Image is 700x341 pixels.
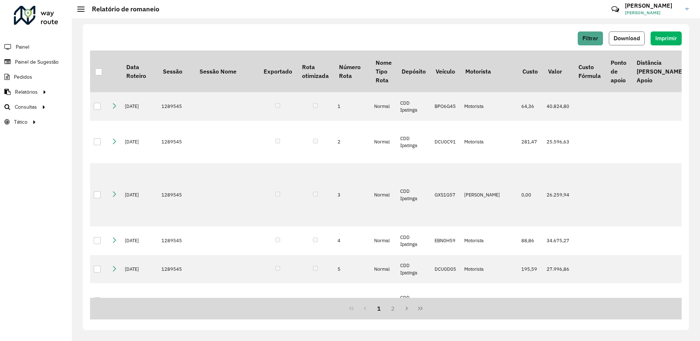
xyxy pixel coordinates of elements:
[386,301,400,315] button: 2
[396,226,431,255] td: CDD Ipatinga
[651,31,682,45] button: Imprimir
[543,255,573,284] td: 27.996,86
[396,92,431,121] td: CDD Ipatinga
[14,118,27,126] span: Tático
[625,2,680,9] h3: [PERSON_NAME]
[431,50,461,92] th: Veículo
[158,163,194,227] td: 1289545
[573,50,606,92] th: Custo Fórmula
[371,50,396,92] th: Nome Tipo Rota
[297,50,334,92] th: Rota otimizada
[543,283,573,319] td: 18.503,02
[396,121,431,163] td: CDD Ipatinga
[655,35,677,41] span: Imprimir
[518,255,543,284] td: 195,59
[632,50,689,92] th: Distância [PERSON_NAME] Apoio
[334,255,371,284] td: 5
[607,1,623,17] a: Contato Rápido
[461,50,518,92] th: Motorista
[158,92,194,121] td: 1289545
[158,121,194,163] td: 1289545
[372,301,386,315] button: 1
[334,226,371,255] td: 4
[578,31,603,45] button: Filtrar
[431,255,461,284] td: DCU0D05
[371,226,396,255] td: Normal
[121,226,158,255] td: [DATE]
[396,50,431,92] th: Depósito
[518,121,543,163] td: 281,47
[461,92,518,121] td: Motorista
[371,283,396,319] td: Normal
[121,50,158,92] th: Data Roteiro
[334,283,371,319] td: 6
[16,43,29,51] span: Painel
[15,103,37,111] span: Consultas
[194,50,258,92] th: Sessão Nome
[543,163,573,227] td: 26.259,94
[518,50,543,92] th: Custo
[461,283,518,319] td: Motorista
[518,163,543,227] td: 0,00
[121,163,158,227] td: [DATE]
[431,226,461,255] td: EBN0H59
[461,163,518,227] td: [PERSON_NAME]
[431,92,461,121] td: BPO6G45
[518,226,543,255] td: 88,86
[413,301,427,315] button: Last Page
[625,10,680,16] span: [PERSON_NAME]
[121,92,158,121] td: [DATE]
[334,50,371,92] th: Número Rota
[431,283,461,319] td: GCF6B40
[121,255,158,284] td: [DATE]
[431,163,461,227] td: GXS1G57
[400,301,414,315] button: Next Page
[396,255,431,284] td: CDD Ipatinga
[85,5,159,13] h2: Relatório de romaneio
[121,283,158,319] td: [DATE]
[543,121,573,163] td: 25.596,63
[371,92,396,121] td: Normal
[158,283,194,319] td: 1289545
[158,50,194,92] th: Sessão
[582,35,598,41] span: Filtrar
[396,163,431,227] td: CDD Ipatinga
[158,255,194,284] td: 1289545
[371,255,396,284] td: Normal
[334,121,371,163] td: 2
[543,50,573,92] th: Valor
[15,58,59,66] span: Painel de Sugestão
[606,50,631,92] th: Ponto de apoio
[258,50,297,92] th: Exportado
[371,121,396,163] td: Normal
[518,92,543,121] td: 64,36
[371,163,396,227] td: Normal
[543,92,573,121] td: 40.824,80
[431,121,461,163] td: DCU0C91
[461,121,518,163] td: Motorista
[334,163,371,227] td: 3
[121,121,158,163] td: [DATE]
[15,88,38,96] span: Relatórios
[158,226,194,255] td: 1289545
[461,255,518,284] td: Motorista
[543,226,573,255] td: 34.675,27
[334,92,371,121] td: 1
[614,35,640,41] span: Download
[461,226,518,255] td: Motorista
[609,31,645,45] button: Download
[14,73,32,81] span: Pedidos
[518,283,543,319] td: 298,08
[396,283,431,319] td: CDD Ipatinga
